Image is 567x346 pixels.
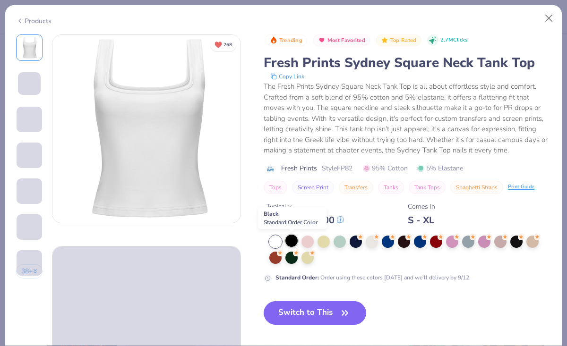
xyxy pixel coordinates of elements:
[17,276,18,301] img: User generated content
[279,38,302,43] span: Trending
[292,181,334,194] button: Screen Print
[313,34,370,47] button: Badge Button
[264,181,287,194] button: Tops
[265,34,307,47] button: Badge Button
[264,219,318,226] span: Standard Order Color
[264,81,551,156] div: The Fresh Prints Sydney Square Neck Tank Top is all about effortless style and comfort. Crafted f...
[275,274,319,281] strong: Standard Order :
[17,132,18,158] img: User generated content
[281,163,317,173] span: Fresh Prints
[17,168,18,194] img: User generated content
[267,72,307,81] button: copy to clipboard
[322,163,352,173] span: Style FP82
[508,183,534,191] div: Print Guide
[363,163,408,173] span: 95% Cotton
[16,264,43,278] button: 38+
[450,181,503,194] button: Spaghetti Straps
[17,240,18,265] img: User generated content
[327,38,365,43] span: Most Favorited
[417,163,463,173] span: 5% Elastane
[16,16,52,26] div: Products
[266,202,344,211] div: Typically
[318,36,326,44] img: Most Favorited sort
[258,207,327,229] div: Black
[408,202,435,211] div: Comes In
[408,214,435,226] div: S - XL
[264,165,276,172] img: brand logo
[381,36,388,44] img: Top Rated sort
[409,181,446,194] button: Tank Tops
[264,301,366,325] button: Switch to This
[17,204,18,229] img: User generated content
[270,36,277,44] img: Trending sort
[18,36,41,59] img: Front
[210,38,236,51] button: Unlike
[264,54,551,72] div: Fresh Prints Sydney Square Neck Tank Top
[540,9,558,27] button: Close
[52,35,241,223] img: Front
[390,38,417,43] span: Top Rated
[223,42,232,47] span: 268
[275,273,471,282] div: Order using these colors [DATE] and we’ll delivery by 9/12.
[378,181,404,194] button: Tanks
[376,34,421,47] button: Badge Button
[440,36,467,44] span: 2.7M Clicks
[339,181,373,194] button: Transfers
